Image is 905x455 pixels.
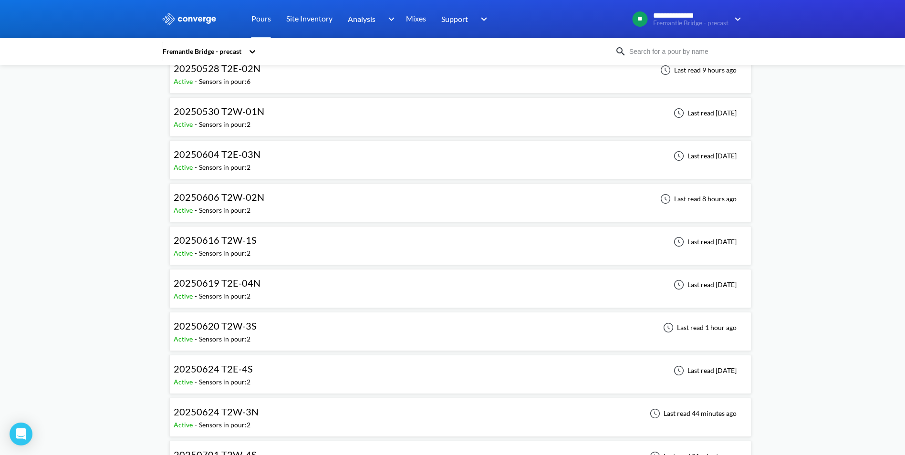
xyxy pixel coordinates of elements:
span: 20250624 T2W-3N [174,406,259,417]
div: Sensors in pour: 2 [199,334,250,344]
span: 20250624 T2E-4S [174,363,253,374]
span: Active [174,120,195,128]
div: Sensors in pour: 2 [199,291,250,301]
a: 20250604 T2E-03NActive-Sensors in pour:2Last read [DATE] [169,151,751,159]
span: Active [174,163,195,171]
div: Open Intercom Messenger [10,423,32,445]
span: - [195,335,199,343]
span: - [195,249,199,257]
div: Last read [DATE] [668,107,739,119]
div: Sensors in pour: 2 [199,420,250,430]
span: Active [174,378,195,386]
img: downArrow.svg [728,13,744,25]
div: Sensors in pour: 2 [199,248,250,259]
span: Analysis [348,13,375,25]
div: Last read 1 hour ago [658,322,739,333]
span: 20250620 T2W-3S [174,320,257,331]
span: - [195,77,199,85]
div: Last read 44 minutes ago [645,408,739,419]
div: Last read [DATE] [668,365,739,376]
span: 20250616 T2W-1S [174,234,257,246]
span: Active [174,206,195,214]
span: Active [174,292,195,300]
div: Sensors in pour: 2 [199,162,250,173]
div: Fremantle Bridge - precast [162,46,244,57]
span: - [195,378,199,386]
span: 20250530 T2W-01N [174,105,264,117]
a: 20250528 T2E-02NActive-Sensors in pour:6Last read 9 hours ago [169,65,751,73]
span: - [195,292,199,300]
div: Last read [DATE] [668,279,739,290]
span: 20250528 T2E-02N [174,62,260,74]
div: Sensors in pour: 2 [199,377,250,387]
span: Active [174,249,195,257]
img: downArrow.svg [382,13,397,25]
span: - [195,421,199,429]
div: Last read 8 hours ago [655,193,739,205]
a: 20250624 T2E-4SActive-Sensors in pour:2Last read [DATE] [169,366,751,374]
span: 20250604 T2E-03N [174,148,260,160]
div: Last read [DATE] [668,236,739,248]
a: 20250620 T2W-3SActive-Sensors in pour:2Last read 1 hour ago [169,323,751,331]
span: 20250619 T2E-04N [174,277,260,289]
img: logo_ewhite.svg [162,13,217,25]
a: 20250624 T2W-3NActive-Sensors in pour:2Last read 44 minutes ago [169,409,751,417]
a: 20250530 T2W-01NActive-Sensors in pour:2Last read [DATE] [169,108,751,116]
a: 20250606 T2W-02NActive-Sensors in pour:2Last read 8 hours ago [169,194,751,202]
div: Sensors in pour: 2 [199,119,250,130]
span: - [195,206,199,214]
span: Active [174,421,195,429]
span: Fremantle Bridge - precast [653,20,728,27]
span: Support [441,13,468,25]
a: 20250616 T2W-1SActive-Sensors in pour:2Last read [DATE] [169,237,751,245]
input: Search for a pour by name [626,46,742,57]
span: 20250606 T2W-02N [174,191,264,203]
span: Active [174,77,195,85]
img: downArrow.svg [475,13,490,25]
a: 20250619 T2E-04NActive-Sensors in pour:2Last read [DATE] [169,280,751,288]
div: Sensors in pour: 2 [199,205,250,216]
div: Sensors in pour: 6 [199,76,250,87]
span: Active [174,335,195,343]
div: Last read 9 hours ago [655,64,739,76]
span: - [195,120,199,128]
div: Last read [DATE] [668,150,739,162]
span: - [195,163,199,171]
img: icon-search.svg [615,46,626,57]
